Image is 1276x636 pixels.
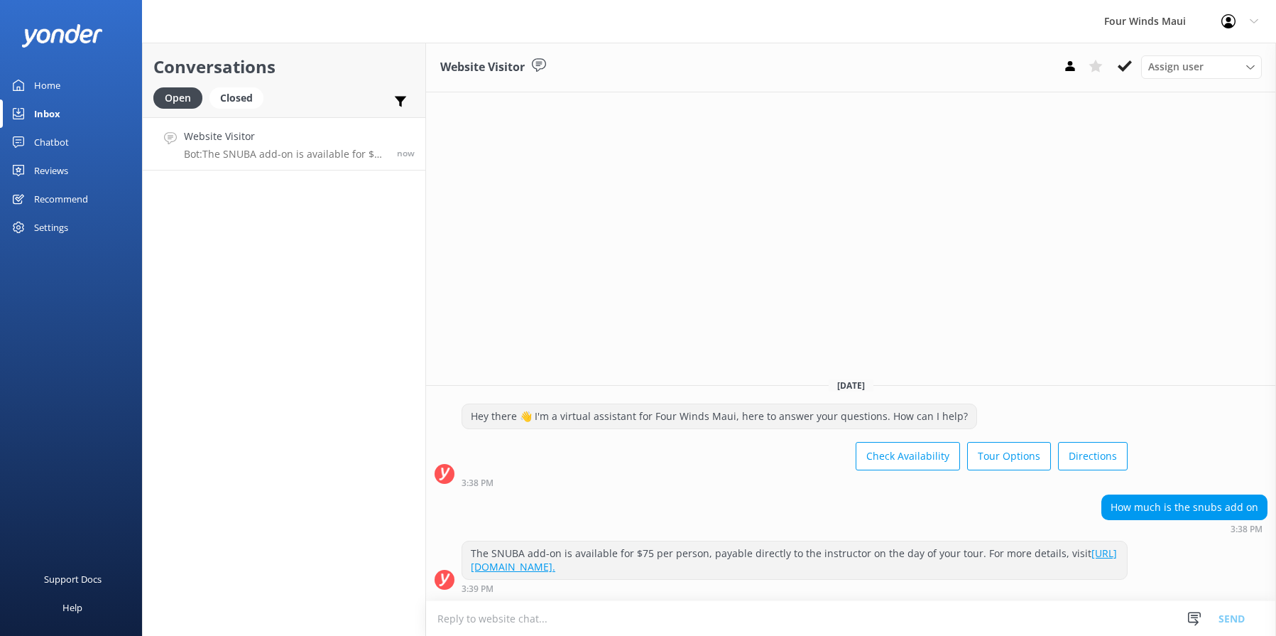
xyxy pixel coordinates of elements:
[462,541,1127,579] div: The SNUBA add-on is available for $75 per person, payable directly to the instructor on the day o...
[462,479,494,487] strong: 3:38 PM
[209,90,271,105] a: Closed
[153,53,415,80] h2: Conversations
[34,156,68,185] div: Reviews
[153,87,202,109] div: Open
[462,478,1128,487] div: Sep 09 2025 03:38pm (UTC -10:00) Pacific/Honolulu
[1141,55,1262,78] div: Assign User
[1102,495,1267,519] div: How much is the snubs add on
[21,24,103,48] img: yonder-white-logo.png
[184,129,386,144] h4: Website Visitor
[44,565,102,593] div: Support Docs
[856,442,960,470] button: Check Availability
[829,379,873,392] span: [DATE]
[34,185,88,213] div: Recommend
[34,99,60,128] div: Inbox
[440,58,525,77] h3: Website Visitor
[462,583,1128,593] div: Sep 09 2025 03:39pm (UTC -10:00) Pacific/Honolulu
[397,147,415,159] span: Sep 09 2025 03:38pm (UTC -10:00) Pacific/Honolulu
[1101,524,1267,534] div: Sep 09 2025 03:38pm (UTC -10:00) Pacific/Honolulu
[967,442,1051,470] button: Tour Options
[184,148,386,161] p: Bot: The SNUBA add-on is available for $75 per person, payable directly to the instructor on the ...
[462,585,494,593] strong: 3:39 PM
[34,213,68,242] div: Settings
[462,404,976,429] div: Hey there 👋 I'm a virtual assistant for Four Winds Maui, here to answer your questions. How can I...
[1058,442,1128,470] button: Directions
[1148,59,1204,75] span: Assign user
[62,593,82,622] div: Help
[34,128,69,156] div: Chatbot
[471,546,1117,574] a: [URL][DOMAIN_NAME].
[1231,525,1263,534] strong: 3:38 PM
[153,90,209,105] a: Open
[209,87,263,109] div: Closed
[34,71,60,99] div: Home
[143,117,425,171] a: Website VisitorBot:The SNUBA add-on is available for $75 per person, payable directly to the inst...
